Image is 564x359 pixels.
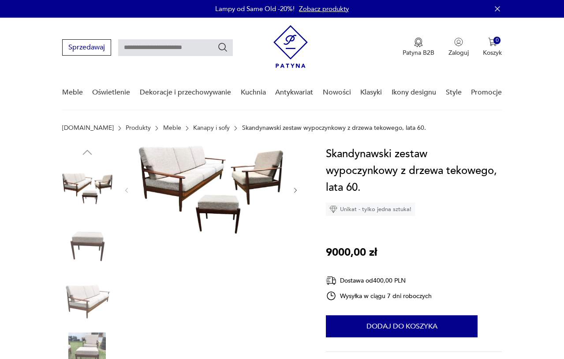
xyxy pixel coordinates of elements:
[403,49,434,57] p: Patyna B2B
[326,203,415,216] div: Unikat - tylko jedna sztuka!
[275,76,313,110] a: Antykwariat
[62,163,112,214] img: Zdjęcie produktu Skandynawski zestaw wypoczynkowy z drzewa tekowego, lata 60.
[326,315,478,337] button: Dodaj do koszyka
[493,37,501,44] div: 0
[62,276,112,326] img: Zdjęcie produktu Skandynawski zestaw wypoczynkowy z drzewa tekowego, lata 60.
[273,25,308,68] img: Patyna - sklep z meblami i dekoracjami vintage
[193,125,230,132] a: Kanapy i sofy
[446,76,462,110] a: Style
[326,275,336,286] img: Ikona dostawy
[326,275,432,286] div: Dostawa od 400,00 PLN
[140,76,231,110] a: Dekoracje i przechowywanie
[326,291,432,301] div: Wysyłka w ciągu 7 dni roboczych
[241,76,266,110] a: Kuchnia
[242,125,426,132] p: Skandynawski zestaw wypoczynkowy z drzewa tekowego, lata 60.
[329,205,337,213] img: Ikona diamentu
[323,76,351,110] a: Nowości
[62,39,111,56] button: Sprzedawaj
[299,4,349,13] a: Zobacz produkty
[448,49,469,57] p: Zaloguj
[471,76,502,110] a: Promocje
[488,38,497,46] img: Ikona koszyka
[360,76,382,110] a: Klasyki
[215,4,295,13] p: Lampy od Same Old -20%!
[62,220,112,270] img: Zdjęcie produktu Skandynawski zestaw wypoczynkowy z drzewa tekowego, lata 60.
[126,125,151,132] a: Produkty
[448,38,469,57] button: Zaloguj
[403,38,434,57] a: Ikona medaluPatyna B2B
[92,76,130,110] a: Oświetlenie
[139,146,283,234] img: Zdjęcie produktu Skandynawski zestaw wypoczynkowy z drzewa tekowego, lata 60.
[403,38,434,57] button: Patyna B2B
[217,42,228,53] button: Szukaj
[62,45,111,51] a: Sprzedawaj
[326,146,502,196] h1: Skandynawski zestaw wypoczynkowy z drzewa tekowego, lata 60.
[454,38,463,46] img: Ikonka użytkownika
[326,244,377,261] p: 9000,00 zł
[62,76,83,110] a: Meble
[163,125,181,132] a: Meble
[483,49,502,57] p: Koszyk
[414,38,423,47] img: Ikona medalu
[62,125,114,132] a: [DOMAIN_NAME]
[483,38,502,57] button: 0Koszyk
[392,76,436,110] a: Ikony designu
